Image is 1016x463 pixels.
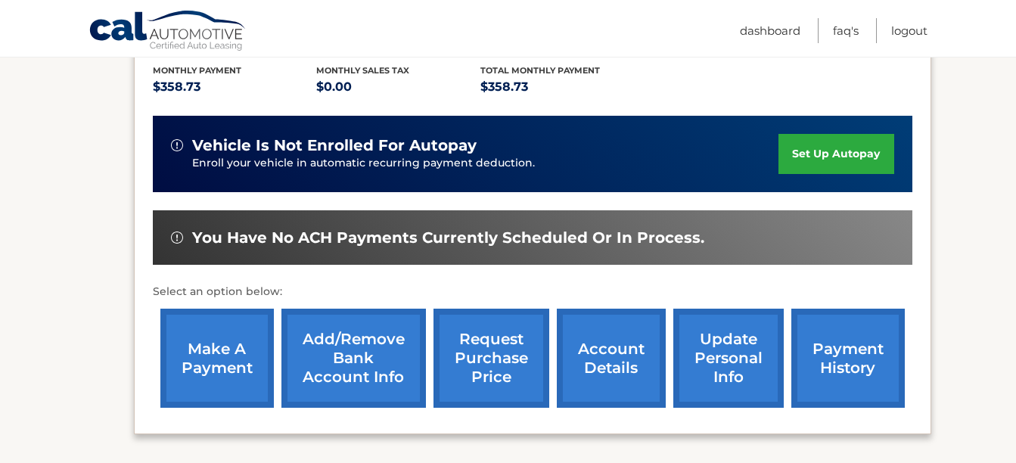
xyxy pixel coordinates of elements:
a: update personal info [673,309,784,408]
span: Monthly sales Tax [316,65,409,76]
p: $358.73 [153,76,317,98]
img: alert-white.svg [171,139,183,151]
a: Logout [891,18,927,43]
a: FAQ's [833,18,859,43]
span: vehicle is not enrolled for autopay [192,136,477,155]
p: Select an option below: [153,283,912,301]
a: Cal Automotive [89,10,247,54]
a: request purchase price [433,309,549,408]
a: set up autopay [778,134,893,174]
span: You have no ACH payments currently scheduled or in process. [192,228,704,247]
a: make a payment [160,309,274,408]
p: $0.00 [316,76,480,98]
a: payment history [791,309,905,408]
a: Dashboard [740,18,800,43]
span: Total Monthly Payment [480,65,600,76]
span: Monthly Payment [153,65,241,76]
p: Enroll your vehicle in automatic recurring payment deduction. [192,155,779,172]
a: account details [557,309,666,408]
p: $358.73 [480,76,645,98]
img: alert-white.svg [171,231,183,244]
a: Add/Remove bank account info [281,309,426,408]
